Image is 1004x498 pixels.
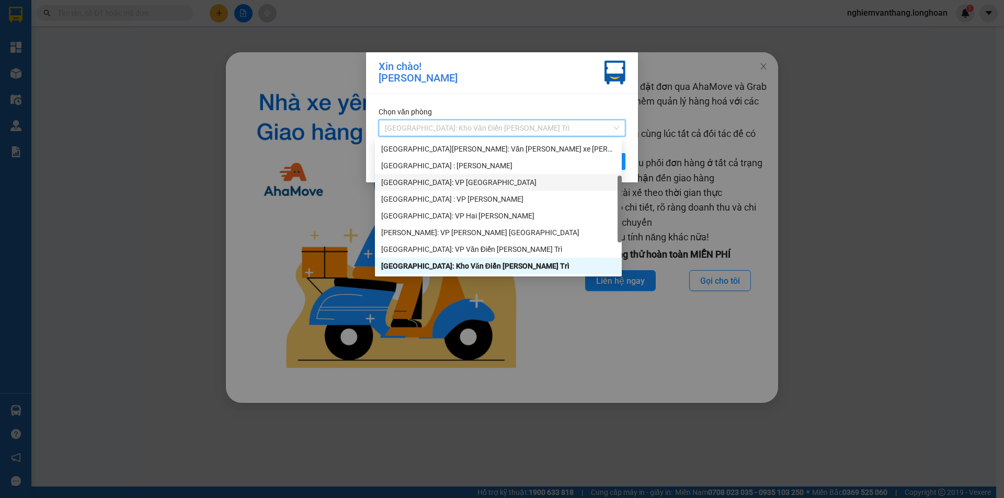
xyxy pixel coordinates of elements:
[381,227,615,238] div: [PERSON_NAME]: VP [PERSON_NAME] [GEOGRAPHIC_DATA]
[375,157,622,174] div: Hà Nội : VP Hoàng Mai
[375,224,622,241] div: Khánh Hòa: VP Trung Tâm TP Nha Trang
[381,210,615,222] div: [GEOGRAPHIC_DATA]: VP Hai [PERSON_NAME]
[381,177,615,188] div: [GEOGRAPHIC_DATA]: VP [GEOGRAPHIC_DATA]
[385,120,619,136] span: Hà Nội: Kho Văn Điển Thanh Trì
[381,143,615,155] div: [GEOGRAPHIC_DATA][PERSON_NAME]: Văn [PERSON_NAME] xe [PERSON_NAME]
[375,191,622,207] div: Hà Nội : VP Nam Từ Liêm
[375,241,622,258] div: Hà Nội: VP Văn Điển Thanh Trì
[381,244,615,255] div: [GEOGRAPHIC_DATA]: VP Văn Điển [PERSON_NAME] Trì
[381,160,615,171] div: [GEOGRAPHIC_DATA] : [PERSON_NAME]
[375,207,622,224] div: Hà Nội: VP Hai Bà Trưng
[604,61,625,85] img: vxr-icon
[381,193,615,205] div: [GEOGRAPHIC_DATA] : VP [PERSON_NAME]
[379,106,625,118] div: Chọn văn phòng
[375,258,622,274] div: Hà Nội: Kho Văn Điển Thanh Trì
[381,260,615,272] div: [GEOGRAPHIC_DATA]: Kho Văn Điển [PERSON_NAME] Trì
[375,141,622,157] div: Hải Phòng: Văn phòng Bến xe Thượng Lý
[379,61,458,85] div: Xin chào! [PERSON_NAME]
[375,174,622,191] div: Hà Nội: VP Long Biên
